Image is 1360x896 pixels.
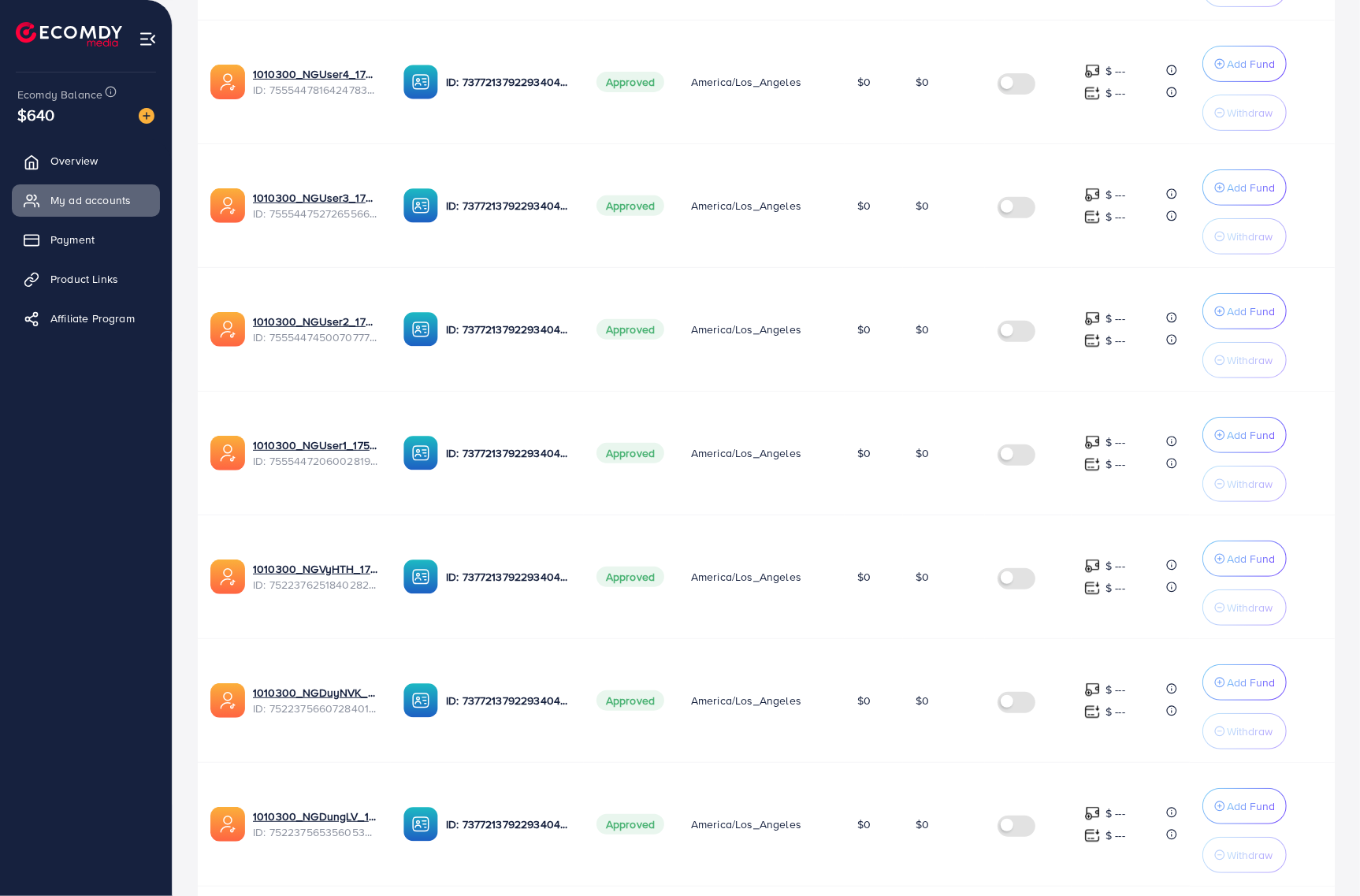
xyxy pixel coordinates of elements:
[139,30,157,48] img: menu
[596,72,664,92] span: Approved
[1084,187,1101,203] img: top-up amount
[50,153,98,169] span: Overview
[253,809,378,824] a: 1010300_NGDungLV_1751439759654
[1084,85,1101,102] img: top-up amount
[1227,54,1275,73] p: Add Fund
[1202,589,1287,626] button: Withdraw
[1084,704,1101,720] img: top-up amount
[1084,580,1101,597] img: top-up amount
[916,74,929,90] span: $0
[12,263,160,295] a: Product Links
[1105,556,1125,575] p: $ ---
[253,577,378,593] span: ID: 7522376251840282632
[253,437,378,453] a: 1010300_NGUser1_1759139728283
[596,690,664,711] span: Approved
[253,437,378,470] div: <span class='underline'>1010300_NGUser1_1759139728283</span></br>7555447206002819079
[1227,797,1275,816] p: Add Fund
[1227,351,1273,370] p: Withdraw
[1202,466,1287,502] button: Withdraw
[253,329,378,345] span: ID: 7555447450070777863
[1084,456,1101,473] img: top-up amount
[50,310,135,326] span: Affiliate Program
[253,809,378,841] div: <span class='underline'>1010300_NGDungLV_1751439759654</span></br>7522375653560532999
[1105,331,1125,350] p: $ ---
[253,453,378,469] span: ID: 7555447206002819079
[1084,682,1101,698] img: top-up amount
[1227,474,1273,493] p: Withdraw
[1105,804,1125,823] p: $ ---
[253,561,378,577] a: 1010300_NGVyHTH_1751439833450
[857,198,871,214] span: $0
[691,74,801,90] span: America/Los_Angeles
[1293,825,1348,884] iframe: Chat
[916,569,929,585] span: $0
[596,567,664,587] span: Approved
[210,312,245,347] img: ic-ads-acc.e4c84228.svg
[1084,805,1101,822] img: top-up amount
[403,807,438,842] img: ic-ba-acc.ded83a64.svg
[1227,598,1273,617] p: Withdraw
[1105,433,1125,452] p: $ ---
[916,693,929,708] span: $0
[1227,846,1273,864] p: Withdraw
[1084,310,1101,327] img: top-up amount
[446,196,571,215] p: ID: 7377213792293404689
[596,195,664,216] span: Approved
[1227,302,1275,321] p: Add Fund
[403,683,438,718] img: ic-ba-acc.ded83a64.svg
[1084,209,1101,225] img: top-up amount
[1084,434,1101,451] img: top-up amount
[857,74,871,90] span: $0
[596,319,664,340] span: Approved
[50,232,95,247] span: Payment
[1202,169,1287,206] button: Add Fund
[253,314,378,329] a: 1010300_NGUser2_1759139758669
[17,103,55,126] span: $640
[12,303,160,334] a: Affiliate Program
[1105,578,1125,597] p: $ ---
[1202,342,1287,378] button: Withdraw
[210,65,245,99] img: ic-ads-acc.e4c84228.svg
[253,206,378,221] span: ID: 7555447527265566737
[1227,673,1275,692] p: Add Fund
[691,322,801,337] span: America/Los_Angeles
[1105,84,1125,102] p: $ ---
[210,436,245,470] img: ic-ads-acc.e4c84228.svg
[50,271,118,287] span: Product Links
[596,443,664,463] span: Approved
[253,701,378,716] span: ID: 7522375660728401928
[139,108,154,124] img: image
[916,816,929,832] span: $0
[1105,61,1125,80] p: $ ---
[403,188,438,223] img: ic-ba-acc.ded83a64.svg
[916,445,929,461] span: $0
[857,569,871,585] span: $0
[1227,549,1275,568] p: Add Fund
[691,445,801,461] span: America/Los_Angeles
[691,693,801,708] span: America/Los_Angeles
[916,198,929,214] span: $0
[1084,63,1101,80] img: top-up amount
[210,188,245,223] img: ic-ads-acc.e4c84228.svg
[1202,293,1287,329] button: Add Fund
[1105,455,1125,474] p: $ ---
[403,312,438,347] img: ic-ba-acc.ded83a64.svg
[1202,417,1287,453] button: Add Fund
[446,567,571,586] p: ID: 7377213792293404689
[253,314,378,346] div: <span class='underline'>1010300_NGUser2_1759139758669</span></br>7555447450070777863
[12,224,160,255] a: Payment
[446,320,571,339] p: ID: 7377213792293404689
[1105,207,1125,226] p: $ ---
[1202,541,1287,577] button: Add Fund
[446,815,571,834] p: ID: 7377213792293404689
[253,190,378,222] div: <span class='underline'>1010300_NGUser3_1759139780499</span></br>7555447527265566737
[1202,664,1287,701] button: Add Fund
[1227,103,1273,122] p: Withdraw
[1227,178,1275,197] p: Add Fund
[1202,713,1287,749] button: Withdraw
[16,22,122,46] img: logo
[857,816,871,832] span: $0
[1084,558,1101,574] img: top-up amount
[17,87,102,102] span: Ecomdy Balance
